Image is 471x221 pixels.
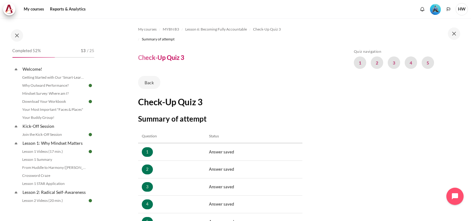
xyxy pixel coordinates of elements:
span: Check-Up Quiz 3 [253,27,281,32]
a: Your Most Important "Faces & Places" [20,106,88,113]
img: Done [88,198,93,203]
div: Level #3 [430,3,441,15]
a: Mindset Survey: Where am I? [20,90,88,97]
span: Summary of attempt [142,36,174,42]
a: Why Outward Performance? [20,82,88,89]
a: 3 [142,182,153,192]
div: Show notification window with no new notifications [418,5,427,14]
a: Level #3 [428,3,443,15]
a: Crossword Craze [20,172,88,179]
section: Blocks [354,49,457,73]
a: Check-Up Quiz 3 [253,26,281,33]
td: Answer saved [205,161,302,178]
a: Lesson 2: Radical Self-Awareness [22,188,88,196]
span: HW [456,3,468,15]
a: Welcome! [22,65,88,73]
a: Getting Started with Our 'Smart-Learning' Platform [20,74,88,81]
span: Collapse [13,123,19,129]
a: Reports & Analytics [48,3,88,15]
a: Lesson 1 Summary [20,156,88,163]
a: 4 [405,56,417,69]
a: 3 [388,56,400,69]
img: Done [88,83,93,88]
a: Your Buddy Group! [20,114,88,121]
span: Lesson 6: Becoming Fully Accountable [185,27,247,32]
img: Architeck [5,5,14,14]
a: My courses [22,3,46,15]
nav: Navigation bar [138,24,302,44]
th: Question [138,130,206,143]
img: Level #3 [430,4,441,15]
span: Collapse [13,66,19,72]
a: 4 [142,199,153,209]
a: Lesson 1 STAR Application [20,180,88,187]
td: Answer saved [205,178,302,196]
a: 1 [142,147,153,157]
a: Lesson 1: Why Mindset Matters [22,139,88,147]
span: My courses [138,27,157,32]
a: MYBN B3 [163,26,179,33]
a: 2 [142,165,153,174]
a: Architeck Architeck [3,3,18,15]
th: Status [205,130,302,143]
a: Kick-Off Session [22,122,88,130]
td: Answer saved [205,143,302,161]
div: 52% [12,57,55,58]
h5: Quiz navigation [354,49,457,54]
h2: Check-Up Quiz 3 [138,96,302,107]
a: Lesson 2 Videos (20 min.) [20,197,88,204]
a: Lesson 1 Videos (17 min.) [20,148,88,155]
a: 5 [422,56,434,69]
button: Languages [444,5,453,14]
img: Done [88,99,93,104]
a: Join the Kick-Off Session [20,131,88,138]
span: 13 [81,48,86,54]
img: Done [88,132,93,137]
a: My courses [138,26,157,33]
a: Back [138,76,160,89]
h3: Summary of attempt [138,114,302,123]
a: From Huddle to Harmony ([PERSON_NAME]'s Story) [20,164,88,171]
a: 1 [354,56,366,69]
span: Collapse [13,140,19,146]
span: MYBN B3 [163,27,179,32]
span: Collapse [13,189,19,195]
img: Done [88,149,93,154]
span: Completed 52% [12,48,41,54]
a: Lesson 6: Becoming Fully Accountable [185,26,247,33]
h4: Check-Up Quiz 3 [138,53,184,61]
td: Answer saved [205,196,302,213]
span: / 25 [87,48,94,54]
a: Download Your Workbook [20,98,88,105]
a: User menu [456,3,468,15]
a: 2 [371,56,383,69]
